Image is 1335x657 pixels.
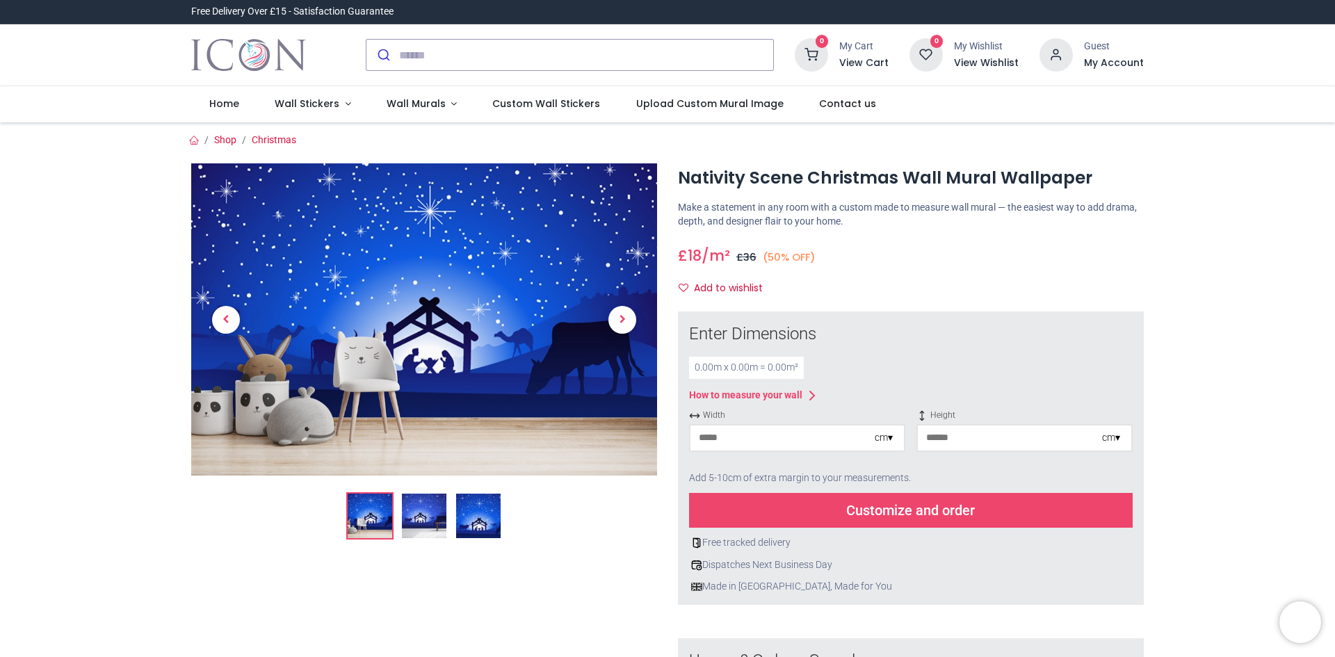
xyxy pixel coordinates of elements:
div: cm ▾ [875,431,893,445]
img: Nativity Scene Christmas Wall Mural Wallpaper [348,494,392,538]
a: 0 [909,49,943,60]
a: View Cart [839,56,889,70]
span: Width [689,409,905,421]
span: Next [608,306,636,334]
div: 0.00 m x 0.00 m = 0.00 m² [689,357,804,379]
a: Wall Stickers [257,86,369,122]
a: Shop [214,134,236,145]
iframe: Brevo live chat [1279,601,1321,643]
div: My Cart [839,40,889,54]
i: Add to wishlist [679,283,688,293]
img: WS-45334-02 [402,494,446,538]
small: (50% OFF) [763,250,816,265]
span: /m² [702,245,730,266]
span: Height [916,409,1133,421]
div: cm ▾ [1102,431,1120,445]
img: Icon Wall Stickers [191,35,306,74]
div: Dispatches Next Business Day [689,558,1133,572]
a: Previous [191,210,261,428]
iframe: Customer reviews powered by Trustpilot [852,5,1144,19]
h1: Nativity Scene Christmas Wall Mural Wallpaper [678,166,1144,190]
div: My Wishlist [954,40,1019,54]
span: Custom Wall Stickers [492,97,600,111]
img: uk [691,581,702,592]
a: Christmas [252,134,296,145]
span: Wall Stickers [275,97,339,111]
span: £ [678,245,702,266]
span: Contact us [819,97,876,111]
a: My Account [1084,56,1144,70]
p: Make a statement in any room with a custom made to measure wall mural — the easiest way to add dr... [678,201,1144,228]
span: £ [736,250,756,264]
div: Customize and order [689,493,1133,528]
a: Wall Murals [369,86,475,122]
a: Next [588,210,657,428]
div: Add 5-10cm of extra margin to your measurements. [689,463,1133,494]
div: Free Delivery Over £15 - Satisfaction Guarantee [191,5,394,19]
div: Enter Dimensions [689,323,1133,346]
div: Made in [GEOGRAPHIC_DATA], Made for You [689,580,1133,594]
span: Upload Custom Mural Image [636,97,784,111]
span: Previous [212,306,240,334]
img: WS-45334-03 [456,494,501,538]
sup: 0 [816,35,829,48]
a: Logo of Icon Wall Stickers [191,35,306,74]
div: Free tracked delivery [689,536,1133,550]
button: Add to wishlistAdd to wishlist [678,277,775,300]
a: View Wishlist [954,56,1019,70]
span: Wall Murals [387,97,446,111]
button: Submit [366,40,399,70]
span: 18 [688,245,702,266]
a: 0 [795,49,828,60]
div: Guest [1084,40,1144,54]
sup: 0 [930,35,944,48]
img: Nativity Scene Christmas Wall Mural Wallpaper [191,163,657,476]
span: Home [209,97,239,111]
span: 36 [743,250,756,264]
div: How to measure your wall [689,389,802,403]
